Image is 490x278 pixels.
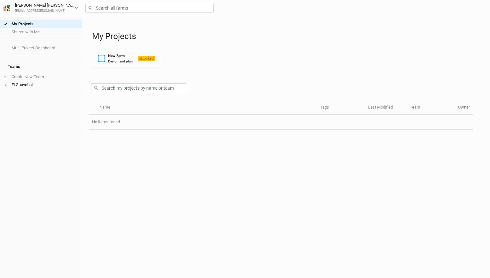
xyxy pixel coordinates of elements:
th: Owner [454,101,473,115]
div: [PERSON_NAME] [PERSON_NAME] [15,2,75,9]
div: Design and plan [108,59,133,64]
th: Team [406,101,454,115]
td: No items found [89,115,473,130]
button: New FarmDesign and planLocked [92,49,160,68]
th: Name [96,101,316,115]
div: [EMAIL_ADDRESS][DOMAIN_NAME] [15,9,75,13]
input: Search all farms [85,3,214,13]
span: + [4,74,6,79]
th: Last Modified [365,101,406,115]
button: [PERSON_NAME] [PERSON_NAME][EMAIL_ADDRESS][DOMAIN_NAME] [3,2,79,13]
th: Tags [317,101,365,115]
h1: My Projects [92,31,484,41]
input: Search my projects by name or team [91,83,187,93]
span: Locked [138,56,155,61]
h4: Teams [4,60,78,73]
div: New Farm [108,53,133,59]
